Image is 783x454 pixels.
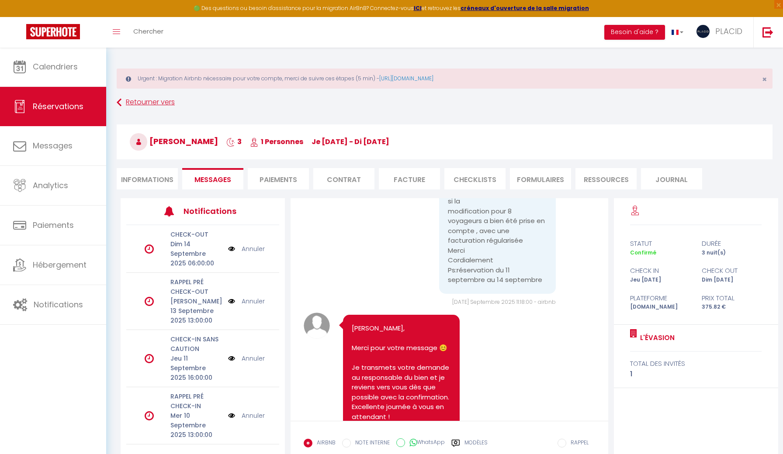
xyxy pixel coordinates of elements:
div: Urgent : Migration Airbnb nécessaire pour votre compte, merci de suivre ces étapes (5 min) - [117,69,773,89]
a: L'ÉVASION [637,333,675,343]
div: 375.82 € [696,303,768,311]
li: Journal [641,168,702,189]
a: ICI [414,4,422,12]
a: créneaux d'ouverture de la salle migration [461,4,589,12]
p: RAPPEL PRÉ CHECK-IN [170,392,223,411]
a: Annuler [242,296,265,306]
label: Modèles [464,439,488,454]
span: Messages [194,175,231,185]
div: statut [624,238,696,249]
li: Contrat [313,168,374,189]
img: avatar.png [304,313,330,339]
div: Plateforme [624,293,696,303]
span: Calendriers [33,61,78,72]
span: Hébergement [33,259,87,270]
span: Réservations [33,101,83,112]
label: WhatsApp [405,438,445,448]
p: Jeu 11 Septembre 2025 16:00:00 [170,354,223,382]
div: [DOMAIN_NAME] [624,303,696,311]
div: 3 nuit(s) [696,249,768,257]
span: Chercher [133,27,163,36]
li: CHECKLISTS [444,168,506,189]
a: Annuler [242,244,265,254]
pre: [PERSON_NAME], Merci pour votre message 😊 Je transmets votre demande au responsable du bien et je... [352,323,451,422]
div: 1 [630,369,762,379]
div: total des invités [630,358,762,369]
a: Chercher [127,17,170,48]
a: [URL][DOMAIN_NAME] [379,75,433,82]
span: Notifications [34,299,83,310]
li: FORMULAIRES [510,168,571,189]
div: Dim [DATE] [696,276,768,284]
span: je [DATE] - di [DATE] [312,137,389,147]
li: Ressources [575,168,637,189]
li: Paiements [248,168,309,189]
img: NO IMAGE [228,354,235,363]
button: Ouvrir le widget de chat LiveChat [7,3,33,30]
div: check out [696,265,768,276]
a: Annuler [242,411,265,420]
span: Confirmé [630,249,656,256]
img: logout [762,27,773,38]
span: 3 [226,137,242,147]
li: Facture [379,168,440,189]
button: Close [762,76,767,83]
span: PLACID [715,26,742,37]
a: ... PLACID [690,17,753,48]
span: × [762,74,767,85]
label: AIRBNB [312,439,336,448]
p: CHECK-IN SANS CAUTION [170,334,223,354]
div: Prix total [696,293,768,303]
h3: Notifications [184,201,247,221]
img: NO IMAGE [228,411,235,420]
button: Besoin d'aide ? [604,25,665,40]
img: ... [696,25,710,38]
span: Messages [33,140,73,151]
div: Jeu [DATE] [624,276,696,284]
a: Annuler [242,354,265,363]
div: durée [696,238,768,249]
label: RAPPEL [566,439,589,448]
img: NO IMAGE [228,244,235,254]
img: Super Booking [26,24,80,39]
span: Analytics [33,180,68,191]
img: NO IMAGE [228,296,235,306]
p: CHECK-OUT [170,230,223,239]
span: [DATE] Septembre 2025 11:18:00 - airbnb [452,298,556,306]
p: Mer 10 Septembre 2025 13:00:00 [170,411,223,440]
p: RAPPEL PRÉ CHECK-OUT [170,277,223,296]
p: Dim 14 Septembre 2025 06:00:00 [170,239,223,268]
span: 1 Personnes [250,137,303,147]
p: [PERSON_NAME] 13 Septembre 2025 13:00:00 [170,296,223,325]
a: Retourner vers [117,95,773,110]
li: Informations [117,168,178,189]
label: NOTE INTERNE [351,439,390,448]
div: check in [624,265,696,276]
span: Paiements [33,220,74,230]
span: [PERSON_NAME] [130,136,218,147]
pre: Bonjour Pourriez-vous nous confirmer si la modification pour 8 voyageurs a bien été prise en comp... [448,177,547,285]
